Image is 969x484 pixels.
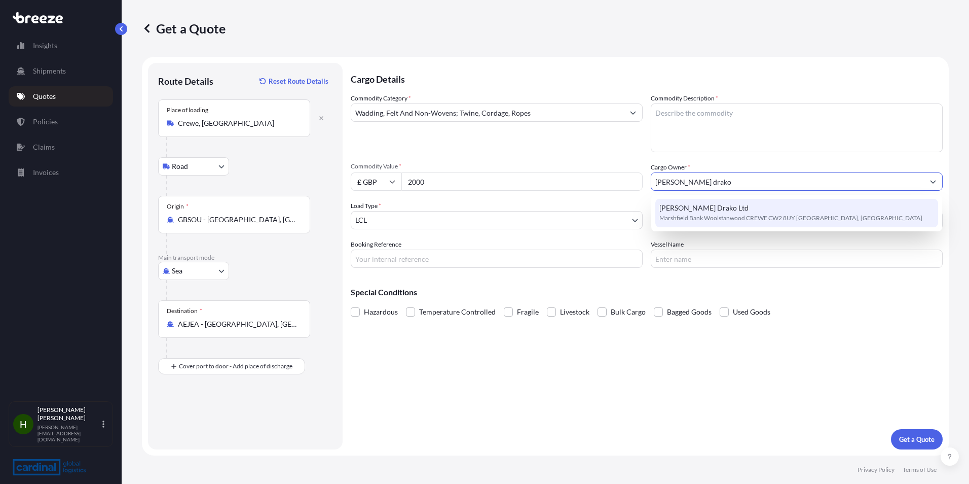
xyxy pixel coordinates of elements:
span: [PERSON_NAME] Drako Ltd [659,203,749,213]
div: Destination [167,307,202,315]
span: Marshfield Bank Woolstanwood CREWE CW2 8UY [GEOGRAPHIC_DATA], [GEOGRAPHIC_DATA] [659,213,922,223]
input: Destination [178,319,297,329]
span: Livestock [560,304,589,320]
div: Suggestions [655,199,938,227]
span: Commodity Value [351,162,643,170]
p: Main transport mode [158,254,332,262]
p: Quotes [33,91,56,101]
p: Special Conditions [351,288,943,296]
span: Temperature Controlled [419,304,496,320]
span: Sea [172,266,182,276]
span: Freight Cost [651,201,943,209]
button: Select transport [158,157,229,176]
p: Cargo Details [351,63,943,93]
p: Insights [33,41,57,51]
label: Cargo Owner [651,162,690,172]
span: Used Goods [733,304,770,320]
span: Hazardous [364,304,398,320]
span: Cover port to door - Add place of discharge [179,361,292,371]
span: Load Type [351,201,381,211]
input: Your internal reference [351,250,643,268]
span: Road [172,161,188,171]
input: Full name [651,172,924,191]
p: [PERSON_NAME] [PERSON_NAME] [38,406,100,422]
p: Route Details [158,75,213,87]
label: Commodity Category [351,93,411,103]
img: organization-logo [13,459,86,475]
input: Select a commodity type [351,103,624,122]
p: Get a Quote [142,20,226,37]
p: Terms of Use [903,466,937,474]
p: Claims [33,142,55,152]
p: Invoices [33,167,59,178]
span: Bulk Cargo [611,304,646,320]
div: Place of loading [167,106,208,114]
span: Bagged Goods [667,304,712,320]
p: Shipments [33,66,66,76]
p: Policies [33,117,58,127]
input: Origin [178,215,297,225]
input: Place of loading [178,118,297,128]
span: H [20,419,27,429]
button: Show suggestions [924,172,942,191]
button: Select transport [158,262,229,280]
button: Show suggestions [624,103,642,122]
p: [PERSON_NAME][EMAIL_ADDRESS][DOMAIN_NAME] [38,424,100,442]
p: Privacy Policy [858,466,895,474]
span: LCL [355,215,367,225]
input: Type amount [401,172,643,191]
div: Origin [167,202,189,211]
input: Enter name [651,250,943,268]
label: Booking Reference [351,239,401,250]
p: Reset Route Details [269,76,328,86]
label: Commodity Description [651,93,718,103]
span: Fragile [517,304,539,320]
p: Get a Quote [899,434,935,444]
label: Vessel Name [651,239,684,250]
